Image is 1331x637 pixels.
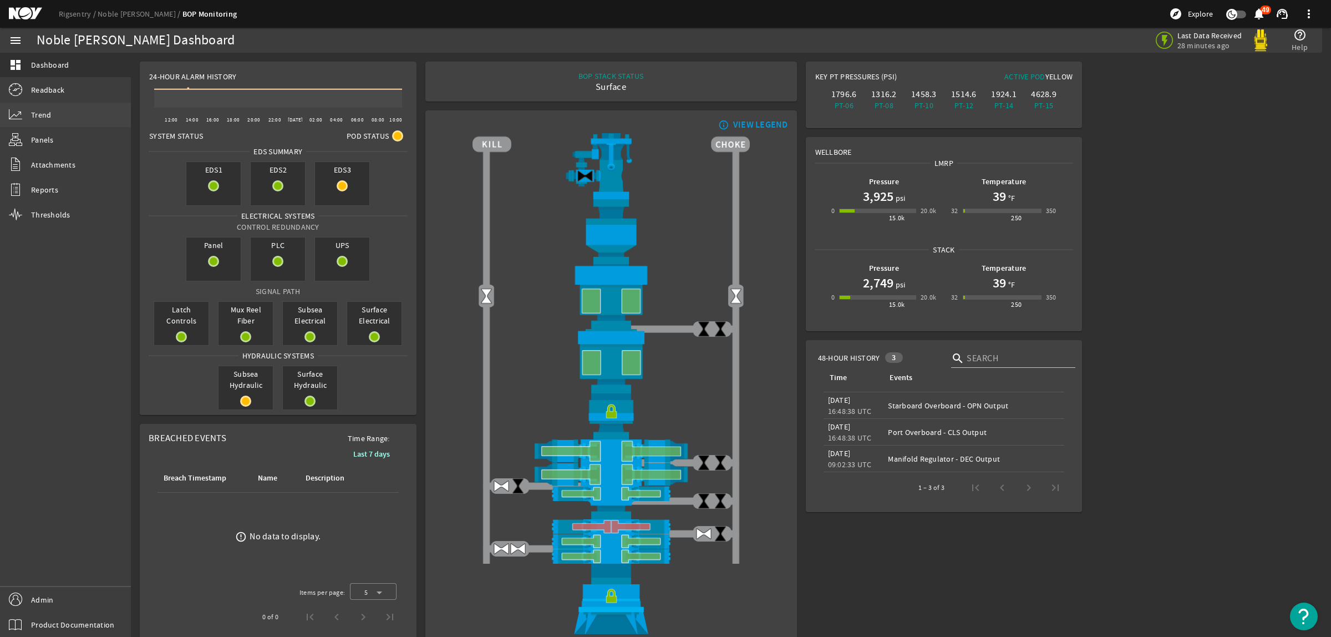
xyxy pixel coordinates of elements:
b: Temperature [982,263,1027,274]
a: BOP Monitoring [182,9,237,19]
img: PipeRamOpen.png [473,549,750,564]
span: Control Redundancy [237,222,319,232]
div: 20.0k [921,292,937,303]
text: 22:00 [268,117,281,123]
h1: 39 [993,274,1006,292]
mat-icon: help_outline [1293,28,1307,42]
legacy-datetime-component: 16:48:38 UTC [828,433,872,443]
text: 10:00 [389,117,402,123]
span: Stack [929,244,958,255]
h1: 39 [993,188,1006,205]
span: °F [1006,193,1015,204]
mat-icon: error_outline [235,531,247,543]
img: ValveClose.png [712,321,729,337]
span: Mux Reel Fiber [219,302,273,328]
div: Wellbore [806,138,1082,158]
b: Last 7 days [353,449,390,459]
span: Product Documentation [31,619,114,630]
div: 350 [1046,292,1056,303]
div: 20.0k [921,205,937,216]
div: PT-12 [946,100,982,111]
img: ValveClose.png [695,493,712,509]
span: Last Data Received [1177,31,1242,41]
img: UpperAnnularOpen.png [473,264,750,329]
div: 1924.1 [986,89,1022,100]
img: ValveOpen.png [493,540,510,557]
div: BOP STACK STATUS [578,70,644,82]
span: Panel [186,237,241,253]
span: 24-Hour Alarm History [149,71,236,82]
text: 20:00 [247,117,260,123]
span: Surface Hydraulic [283,366,337,393]
img: Valve2Open.png [728,287,744,304]
button: Explore [1165,5,1217,23]
text: 12:00 [165,117,177,123]
div: 0 [831,292,835,303]
img: ValveClose.png [695,454,712,471]
img: LowerAnnularOpen.png [473,329,750,393]
span: 28 minutes ago [1177,41,1242,50]
span: Thresholds [31,209,70,220]
span: Hydraulic Systems [238,350,318,361]
div: Key PT Pressures (PSI) [815,71,944,87]
span: Subsea Hydraulic [219,366,273,393]
span: 48-Hour History [818,352,880,363]
span: Pod Status [347,130,389,141]
div: Items per page: [299,587,346,598]
span: Yellow [1045,72,1073,82]
div: No data to display. [250,531,321,542]
text: 08:00 [372,117,384,123]
span: Panels [31,134,54,145]
div: Breach Timestamp [164,472,226,484]
span: Latch Controls [154,302,209,328]
text: 14:00 [186,117,199,123]
span: Subsea Electrical [283,302,337,328]
div: Noble [PERSON_NAME] Dashboard [37,35,235,46]
span: Readback [31,84,64,95]
span: Explore [1188,8,1213,19]
img: ShearRamOpen.png [473,463,750,486]
span: LMRP [931,158,957,169]
span: Active Pod [1004,72,1045,82]
span: Trend [31,109,51,120]
div: 32 [951,292,958,303]
div: Name [256,472,291,484]
mat-icon: menu [9,34,22,47]
text: 02:00 [309,117,322,123]
div: PT-08 [866,100,902,111]
div: PT-06 [826,100,862,111]
img: ValveOpen.png [510,540,526,557]
span: EDS1 [186,162,241,178]
h1: 3,925 [863,188,893,205]
div: 1 – 3 of 3 [918,482,944,493]
span: psi [893,279,906,290]
span: Time Range: [339,433,399,444]
img: ValveClose.png [510,478,526,494]
span: Admin [31,594,53,605]
text: 18:00 [227,117,240,123]
img: ValveClose.png [695,321,712,337]
legacy-datetime-component: [DATE] [828,395,851,405]
div: 250 [1011,213,1022,224]
img: RiserAdapter.png [473,133,750,199]
div: Breach Timestamp [162,472,243,484]
div: 3 [885,352,902,363]
button: Open Resource Center [1290,603,1318,630]
img: WellheadConnectorLock.png [473,564,750,634]
div: Events [890,372,912,384]
legacy-datetime-component: 16:48:38 UTC [828,406,872,416]
img: ValveOpen.png [493,478,510,494]
span: Signal Path [256,286,301,296]
text: 04:00 [330,117,343,123]
div: PT-14 [986,100,1022,111]
span: Breached Events [149,432,226,444]
div: 0 [831,205,835,216]
img: ValveClose.png [712,493,729,509]
span: Help [1292,42,1308,53]
text: 16:00 [206,117,219,123]
div: VIEW LEGEND [733,119,788,130]
span: Dashboard [31,59,69,70]
img: RiserConnectorLock.png [473,393,750,439]
div: Time [828,372,875,384]
h1: 2,749 [863,274,893,292]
